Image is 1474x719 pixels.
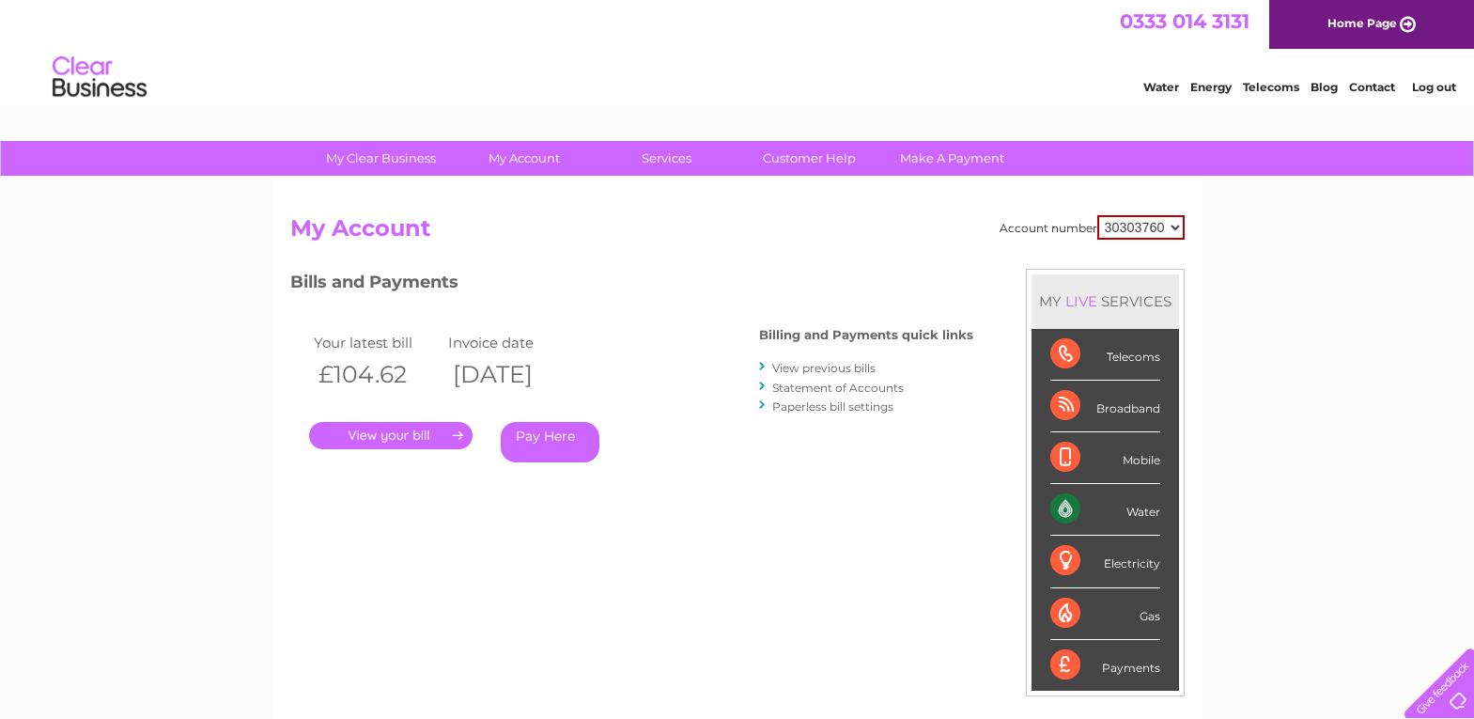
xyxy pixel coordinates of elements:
[309,330,444,355] td: Your latest bill
[1050,432,1160,484] div: Mobile
[290,215,1185,251] h2: My Account
[759,328,973,342] h4: Billing and Payments quick links
[1062,292,1101,310] div: LIVE
[1311,80,1338,94] a: Blog
[1050,588,1160,640] div: Gas
[303,141,458,176] a: My Clear Business
[1120,9,1249,33] a: 0333 014 3131
[446,141,601,176] a: My Account
[732,141,887,176] a: Customer Help
[1050,329,1160,381] div: Telecoms
[1349,80,1395,94] a: Contact
[1143,80,1179,94] a: Water
[1243,80,1299,94] a: Telecoms
[52,49,147,106] img: logo.png
[501,422,599,462] a: Pay Here
[875,141,1030,176] a: Make A Payment
[309,422,473,449] a: .
[772,381,904,395] a: Statement of Accounts
[1050,484,1160,536] div: Water
[772,399,893,414] a: Paperless bill settings
[1000,215,1185,240] div: Account number
[772,361,876,375] a: View previous bills
[309,355,444,394] th: £104.62
[1050,536,1160,587] div: Electricity
[443,330,579,355] td: Invoice date
[1032,274,1179,328] div: MY SERVICES
[443,355,579,394] th: [DATE]
[290,269,973,302] h3: Bills and Payments
[589,141,744,176] a: Services
[1050,381,1160,432] div: Broadband
[1050,640,1160,691] div: Payments
[1190,80,1232,94] a: Energy
[1412,80,1456,94] a: Log out
[294,10,1182,91] div: Clear Business is a trading name of Verastar Limited (registered in [GEOGRAPHIC_DATA] No. 3667643...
